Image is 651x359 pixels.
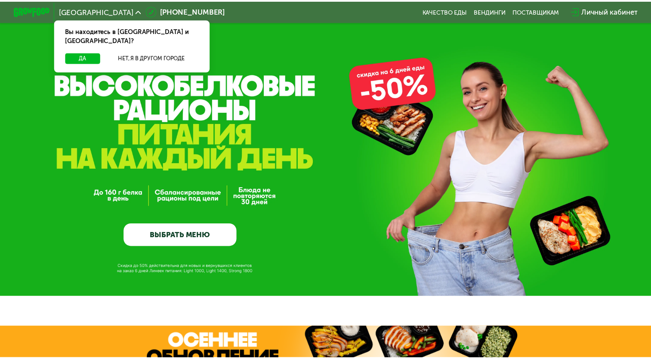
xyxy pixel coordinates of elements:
a: Вендинги [478,7,510,15]
button: Нет, я в другом городе [105,52,201,63]
div: поставщикам [518,7,565,15]
div: Личный кабинет [587,5,644,16]
a: Качество еды [426,7,471,15]
div: Вы находитесь в [GEOGRAPHIC_DATA] и [GEOGRAPHIC_DATA]? [55,19,212,52]
span: [GEOGRAPHIC_DATA] [59,7,135,15]
a: [PHONE_NUMBER] [147,5,227,16]
a: ВЫБРАТЬ МЕНЮ [125,224,238,247]
button: Да [66,52,101,63]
